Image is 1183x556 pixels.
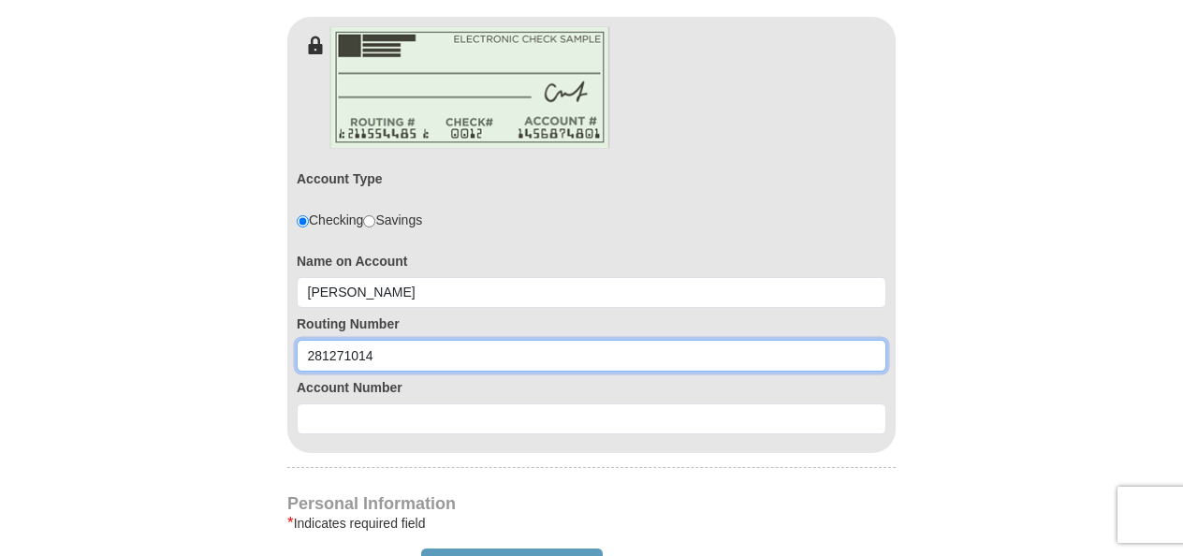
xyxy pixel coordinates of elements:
[297,315,886,333] label: Routing Number
[297,378,886,397] label: Account Number
[297,169,383,188] label: Account Type
[287,496,896,511] h4: Personal Information
[297,211,422,229] div: Checking Savings
[297,252,886,271] label: Name on Account
[329,26,610,149] img: check-en.png
[287,512,896,534] div: Indicates required field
